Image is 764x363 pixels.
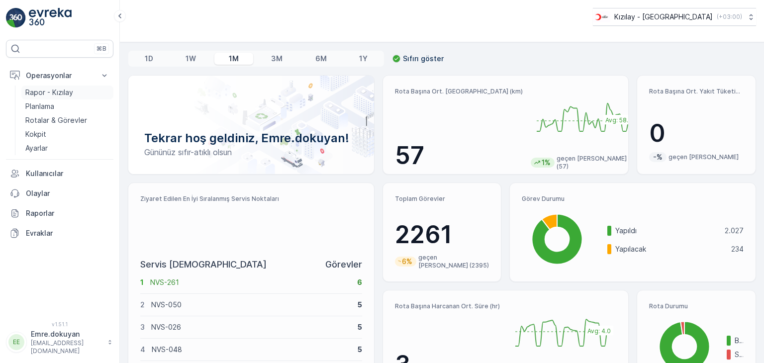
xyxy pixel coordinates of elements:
[26,188,109,198] p: Olaylar
[6,223,113,243] a: Evraklar
[25,129,46,139] p: Kokpit
[26,228,109,238] p: Evraklar
[152,345,351,355] p: NVS-048
[140,322,145,332] p: 3
[26,208,109,218] p: Raporlar
[21,86,113,99] a: Rapor - Kızılay
[140,345,145,355] p: 4
[6,321,113,327] span: v 1.51.1
[395,302,502,310] p: Rota Başına Harcanan Ort. Süre (hr)
[649,118,744,148] p: 0
[6,8,26,28] img: logo
[395,195,489,203] p: Toplam Görevler
[25,143,48,153] p: Ayarlar
[140,277,144,287] p: 1
[615,226,718,236] p: Yapıldı
[186,54,196,64] p: 1W
[401,257,413,267] p: 6%
[725,226,744,236] p: 2.027
[403,54,444,64] p: Sıfırı göster
[144,146,358,158] p: Gününüz sıfır-atıklı olsun
[357,277,362,287] p: 6
[25,115,87,125] p: Rotalar & Görevler
[140,300,145,310] p: 2
[140,195,362,203] p: Ziyaret Edilen En İyi Sıralanmış Servis Noktaları
[522,195,744,203] p: Görev Durumu
[21,127,113,141] a: Kokpit
[735,350,744,360] p: Süresi doldu
[150,277,351,287] p: NVS-261
[25,88,73,97] p: Rapor - Kızılay
[731,244,744,254] p: 234
[395,88,523,95] p: Rota Başına Ort. [GEOGRAPHIC_DATA] (km)
[151,300,351,310] p: NVS-050
[96,45,106,53] p: ⌘B
[541,158,552,168] p: 1%
[6,164,113,183] a: Kullanıcılar
[652,152,664,162] p: -%
[31,329,102,339] p: Emre.dokuyan
[21,141,113,155] a: Ayarlar
[359,54,368,64] p: 1Y
[6,66,113,86] button: Operasyonlar
[649,302,744,310] p: Rota Durumu
[151,322,351,332] p: NVS-026
[271,54,283,64] p: 3M
[140,258,267,272] p: Servis [DEMOGRAPHIC_DATA]
[315,54,327,64] p: 6M
[6,203,113,223] a: Raporlar
[557,155,637,171] p: geçen [PERSON_NAME] (57)
[325,258,362,272] p: Görevler
[395,220,489,250] p: 2261
[614,12,713,22] p: Kızılay - [GEOGRAPHIC_DATA]
[26,169,109,179] p: Kullanıcılar
[358,345,362,355] p: 5
[735,336,744,346] p: Bitmiş
[649,88,744,95] p: Rota Başına Ort. Yakıt Tüketimi (lt)
[717,13,742,21] p: ( +03:00 )
[21,113,113,127] a: Rotalar & Görevler
[668,153,739,161] p: geçen [PERSON_NAME]
[26,71,94,81] p: Operasyonlar
[358,322,362,332] p: 5
[358,300,362,310] p: 5
[31,339,102,355] p: [EMAIL_ADDRESS][DOMAIN_NAME]
[8,334,24,350] div: EE
[144,130,358,146] p: Tekrar hoş geldiniz, Emre.dokuyan!
[593,11,610,22] img: k%C4%B1z%C4%B1lay_D5CCths_t1JZB0k.png
[29,8,72,28] img: logo_light-DOdMpM7g.png
[6,329,113,355] button: EEEmre.dokuyan[EMAIL_ADDRESS][DOMAIN_NAME]
[418,254,489,270] p: geçen [PERSON_NAME] (2395)
[593,8,756,26] button: Kızılay - [GEOGRAPHIC_DATA](+03:00)
[25,101,54,111] p: Planlama
[21,99,113,113] a: Planlama
[229,54,239,64] p: 1M
[145,54,153,64] p: 1D
[615,244,725,254] p: Yapılacak
[395,141,523,171] p: 57
[6,183,113,203] a: Olaylar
